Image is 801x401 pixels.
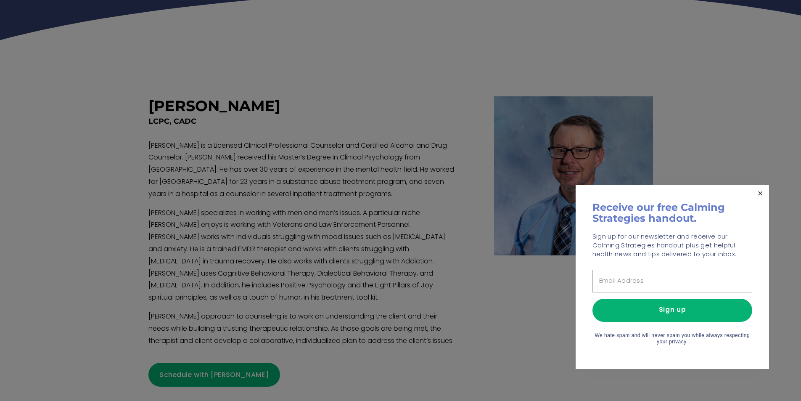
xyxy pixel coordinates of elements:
[753,186,768,201] a: Close
[592,332,752,345] p: We hate spam and will never spam you while always respecting your privacy.
[592,202,752,224] h1: Receive our free Calming Strategies handout.
[659,305,686,316] span: Sign up
[592,299,752,322] button: Sign up
[592,233,752,259] p: Sign up for our newsletter and receive our Calming Strategies handout plus get helpful health new...
[592,270,752,292] input: Email Address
